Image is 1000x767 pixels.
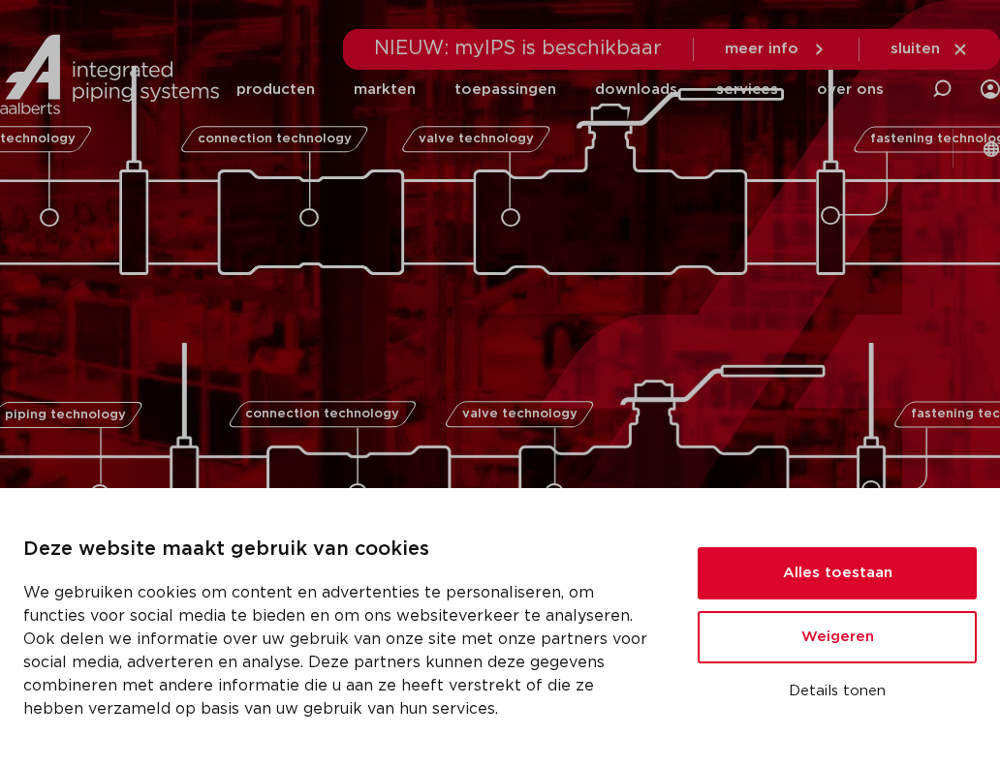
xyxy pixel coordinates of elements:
[981,50,1000,128] div: my IPS
[698,675,977,708] button: Details tonen
[595,52,677,127] a: downloads
[454,52,556,127] a: toepassingen
[698,611,977,663] button: Weigeren
[817,52,884,127] a: over ons
[4,409,125,421] span: piping technology
[236,52,884,127] nav: Menu
[23,581,651,721] p: We gebruiken cookies om content en advertenties te personaliseren, om functies voor social media ...
[23,535,651,566] p: Deze website maakt gebruik van cookies
[891,41,969,58] a: sluiten
[725,42,798,56] span: meer info
[236,52,315,127] a: producten
[716,52,778,127] a: services
[246,408,400,420] span: connection technology
[374,39,662,58] span: NIEUW: myIPS is beschikbaar
[461,408,577,420] span: valve technology
[354,52,416,127] a: markten
[698,547,977,599] button: Alles toestaan
[725,41,828,58] a: meer info
[891,42,940,56] span: sluiten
